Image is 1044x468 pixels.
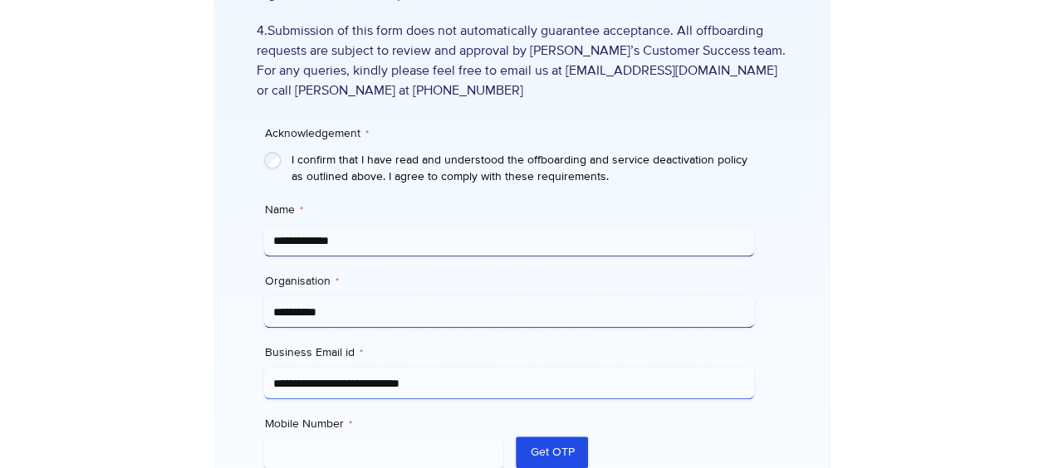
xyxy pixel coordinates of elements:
[264,416,502,432] label: Mobile Number
[264,273,754,290] label: Organisation
[264,202,754,218] label: Name
[256,21,787,100] span: 4.Submission of this form does not automatically guarantee acceptance. All offboarding requests a...
[264,344,754,361] label: Business Email id
[516,436,588,468] button: Get OTP
[291,152,754,185] label: I confirm that I have read and understood the offboarding and service deactivation policy as outl...
[264,125,368,142] legend: Acknowledgement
